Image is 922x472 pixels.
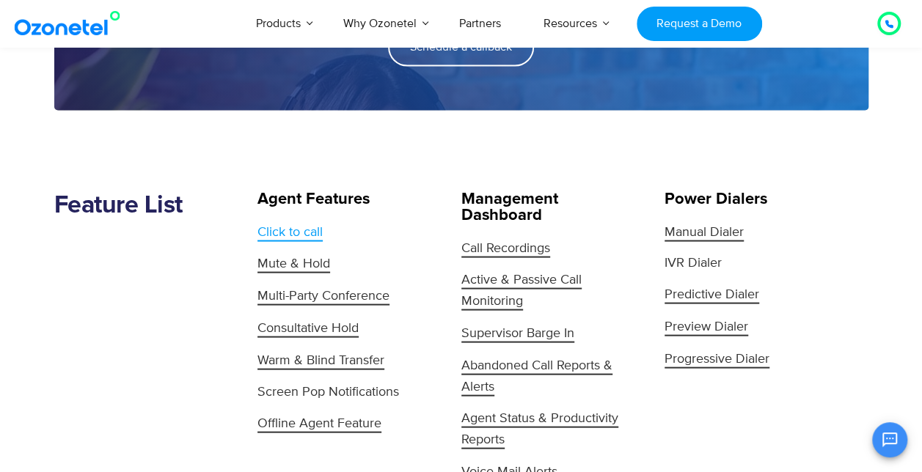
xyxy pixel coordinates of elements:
[54,191,258,221] h2: Feature List
[410,41,512,53] span: Schedule a callback
[257,224,323,242] span: Click to call
[257,350,436,372] a: Warm & Blind Transfer
[461,355,640,398] a: Abandoned Call Reports & Alerts
[461,358,612,397] span: Abandoned Call Reports & Alerts
[257,256,330,273] span: Mute & Hold
[665,317,843,338] a: Preview Dialer
[665,254,722,273] span: IVR Dialer
[461,272,582,311] span: Active & Passive Call Monitoring
[257,288,389,306] span: Multi-Party Conference
[665,191,843,207] h5: Power Dialers
[257,222,436,243] a: Click to call
[461,325,574,343] span: Supervisor Barge In
[665,222,843,243] a: Manual Dialer
[461,323,640,344] a: Supervisor Barge In
[461,238,640,259] a: Call Recordings
[257,413,436,435] a: Offline Agent Feature
[461,410,618,449] span: Agent Status & Productivity Reports
[665,319,748,336] span: Preview Dialer
[257,416,381,433] span: Offline Agent Feature
[257,383,399,402] span: Screen Pop Notifications
[461,191,640,224] h5: Management Dashboard
[461,270,640,312] a: Active & Passive Call Monitoring
[665,224,744,242] span: Manual Dialer
[257,286,436,307] a: Multi-Party Conference
[257,320,359,338] span: Consultative Hold
[637,7,762,41] a: Request a Demo
[665,287,759,304] span: Predictive Dialer
[665,284,843,306] a: Predictive Dialer
[461,240,550,258] span: Call Recordings
[257,191,436,207] h5: Agent Features
[257,353,384,370] span: Warm & Blind Transfer
[872,422,907,457] button: Open chat
[665,351,769,369] span: Progressive Dialer
[257,318,436,339] a: Consultative Hold
[665,349,843,370] a: Progressive Dialer
[461,408,640,451] a: Agent Status & Productivity Reports
[257,254,436,275] a: Mute & Hold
